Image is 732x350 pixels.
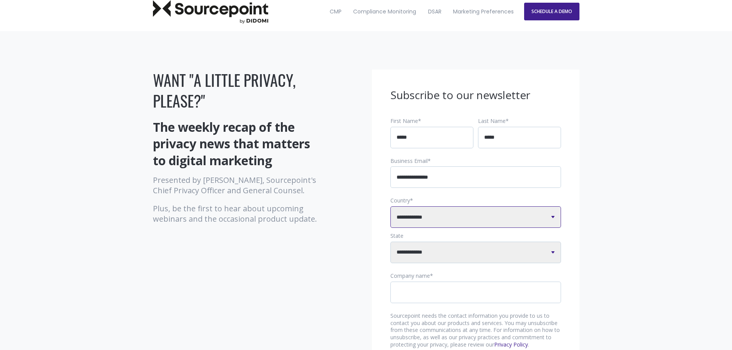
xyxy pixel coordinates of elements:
a: Privacy Policy [494,341,528,348]
strong: The weekly recap of the privacy news that matters to digital marketing [153,119,310,168]
h3: Subscribe to our newsletter [390,88,561,103]
span: Country [390,197,410,204]
span: Last Name [478,117,506,124]
span: Business Email [390,157,428,164]
h1: WANT "A LITTLE PRIVACY, PLEASE?" [153,70,324,111]
p: Sourcepoint needs the contact information you provide to us to contact you about our products and... [390,312,561,349]
span: First Name [390,117,418,124]
span: Company name [390,272,430,279]
span: State [390,232,403,239]
p: Presented by [PERSON_NAME], Sourcepoint's Chief Privacy Officer and General Counsel. [153,175,324,196]
a: SCHEDULE A DEMO [524,3,579,20]
p: Plus, be the first to hear about upcoming webinars and the occasional product update. [153,203,324,224]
